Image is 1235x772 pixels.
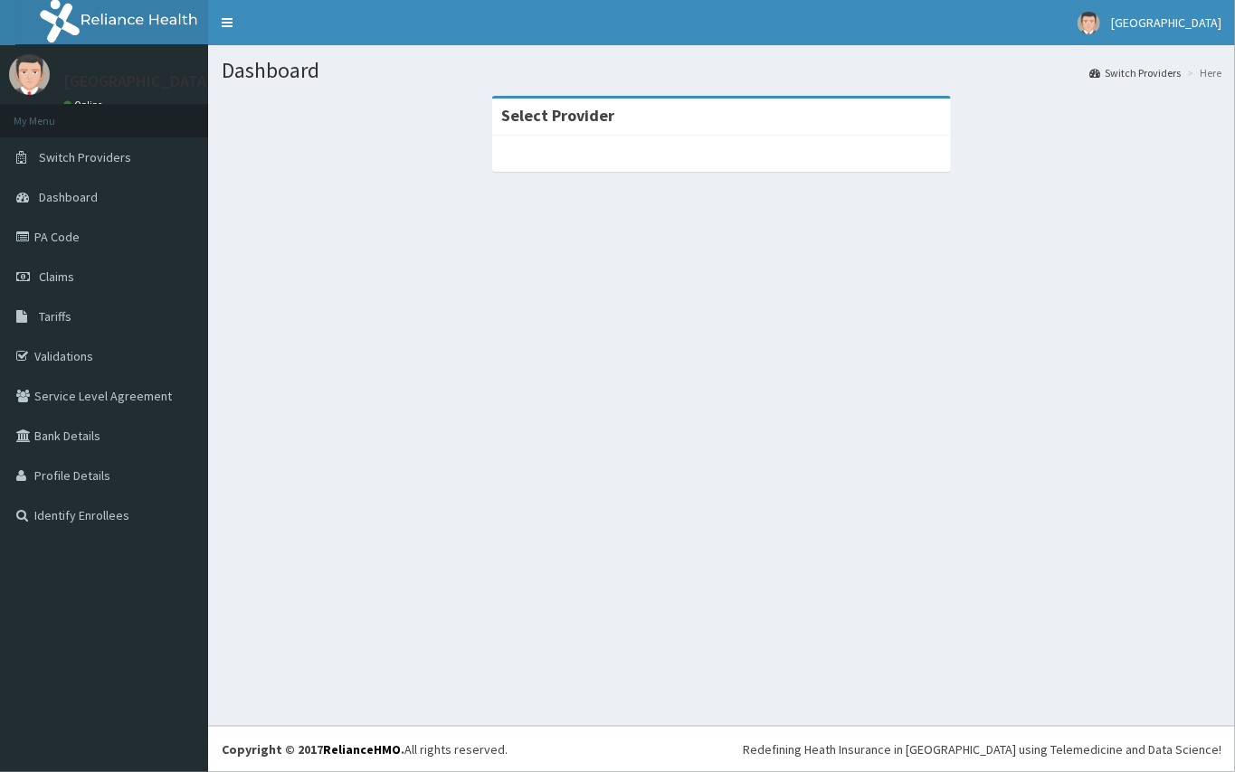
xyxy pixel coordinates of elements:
[323,741,401,758] a: RelianceHMO
[39,189,98,205] span: Dashboard
[63,99,107,111] a: Online
[743,740,1221,758] div: Redefining Heath Insurance in [GEOGRAPHIC_DATA] using Telemedicine and Data Science!
[9,54,50,95] img: User Image
[63,73,213,89] p: [GEOGRAPHIC_DATA]
[39,149,131,165] span: Switch Providers
[208,726,1235,772] footer: All rights reserved.
[1089,65,1181,80] a: Switch Providers
[501,105,614,126] strong: Select Provider
[222,741,404,758] strong: Copyright © 2017 .
[39,308,71,325] span: Tariffs
[1183,65,1221,80] li: Here
[39,268,74,285] span: Claims
[222,59,1221,82] h1: Dashboard
[1078,12,1100,34] img: User Image
[1111,14,1221,31] span: [GEOGRAPHIC_DATA]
